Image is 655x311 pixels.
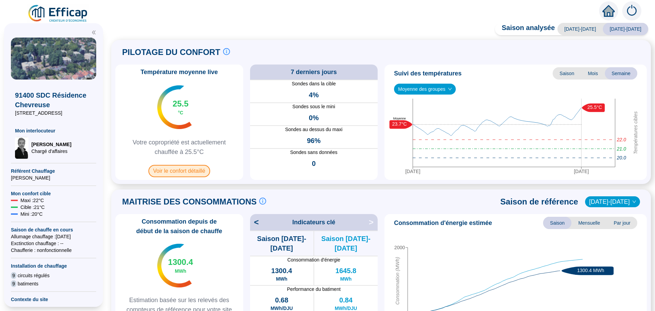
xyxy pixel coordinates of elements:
span: Saison de chauffe en cours [11,226,96,233]
span: Allumage chauffage : [DATE] [11,233,96,240]
img: alerts [622,1,641,20]
span: Cible : 21 °C [20,204,45,211]
span: Mon confort cible [11,190,96,197]
span: 1645.8 [335,266,356,275]
span: circuits régulés [18,272,49,279]
span: 0.84 [339,295,352,305]
span: Chargé d'affaires [31,148,71,155]
span: info-circle [223,48,230,55]
span: Sondes sous le mini [250,103,378,110]
span: 7 derniers jours [291,67,337,77]
tspan: 20.0 [616,155,626,161]
span: Mini : 20 °C [20,211,43,217]
tspan: Consommation (MWh) [395,257,400,305]
text: Moyenne [393,117,406,120]
span: Contexte du site [11,296,96,303]
span: Température moyenne live [136,67,222,77]
span: Sondes sans données [250,149,378,156]
tspan: 22.0 [616,137,626,142]
span: Semaine [605,67,637,80]
span: Mensuelle [571,217,607,229]
img: indicateur températures [157,85,192,129]
span: Saison [DATE]-[DATE] [250,234,314,253]
span: Votre copropriété est actuellement chauffée à 25.5°C [118,138,241,157]
tspan: 2000 [394,245,405,250]
span: Sondes au dessus du maxi [250,126,378,133]
img: efficap energie logo [27,4,89,23]
span: 96% [307,136,321,145]
span: Par jour [607,217,637,229]
span: 0.68 [275,295,288,305]
span: MWh [175,268,186,274]
img: indicateur températures [157,244,192,287]
span: [PERSON_NAME] [11,174,96,181]
span: 9 [11,272,16,279]
span: Saison [543,217,571,229]
span: °C [178,109,183,116]
span: Chaufferie : non fonctionnelle [11,247,96,254]
tspan: [DATE] [574,169,589,174]
span: MWh [340,275,351,282]
span: Maxi : 22 °C [20,197,44,204]
span: Référent Chauffage [11,168,96,174]
span: Consommation d'énergie [250,256,378,263]
img: Chargé d'affaires [15,137,29,159]
span: batiments [18,280,39,287]
tspan: Températures cibles [633,112,638,155]
span: Saison de référence [500,196,578,207]
span: Mon interlocuteur [15,127,92,134]
span: 2022-2023 [589,197,636,207]
span: [STREET_ADDRESS] [15,110,92,116]
span: 25.5 [173,98,189,109]
span: down [448,87,452,91]
span: Saison analysée [495,23,555,35]
span: Voir le confort détaillé [148,165,210,177]
span: info-circle [259,198,266,204]
span: [PERSON_NAME] [31,141,71,148]
span: Installation de chauffage [11,263,96,269]
span: Moyenne des groupes [398,84,452,94]
span: > [369,217,378,228]
text: 25.5°C [587,105,602,110]
span: MAITRISE DES CONSOMMATIONS [122,196,257,207]
span: 4% [309,90,319,100]
span: Saison [553,67,581,80]
span: double-left [91,30,96,35]
span: Saison [DATE]-[DATE] [314,234,378,253]
span: Suivi des températures [394,69,462,78]
span: Exctinction chauffage : -- [11,240,96,247]
tspan: 21.0 [616,146,626,152]
text: 23.7°C [392,122,407,127]
tspan: [DATE] [405,169,420,174]
span: Performance du batiment [250,286,378,293]
span: Indicateurs clé [292,217,335,227]
span: [DATE]-[DATE] [557,23,603,35]
span: 0 [312,159,316,168]
span: 1300.4 [271,266,292,275]
span: Consommation depuis de début de la saison de chauffe [118,217,241,236]
span: < [250,217,259,228]
text: 1300.4 MWh [577,268,604,273]
span: Mois [581,67,605,80]
span: home [602,5,615,17]
span: Sondes dans la cible [250,80,378,87]
span: down [632,200,636,204]
span: 1300.4 [168,257,193,268]
span: [DATE]-[DATE] [603,23,648,35]
span: 0% [309,113,319,123]
span: 9 [11,280,16,287]
span: PILOTAGE DU CONFORT [122,47,220,58]
span: 91400 SDC Résidence Chevreuse [15,90,92,110]
span: MWh [276,275,287,282]
span: Consommation d'énergie estimée [394,218,492,228]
